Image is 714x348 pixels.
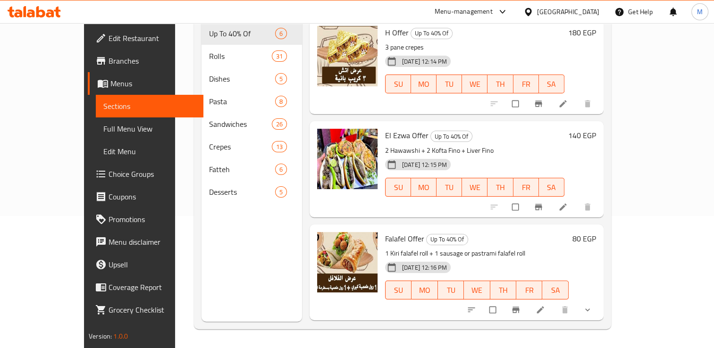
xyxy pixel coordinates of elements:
[109,259,196,270] span: Upsell
[487,75,513,93] button: TH
[440,181,458,194] span: TU
[466,181,484,194] span: WE
[317,26,378,86] img: H Offer
[202,90,302,113] div: Pasta8
[542,281,568,299] button: SA
[427,234,468,245] span: Up To 40% Of
[103,100,196,112] span: Sections
[412,281,437,299] button: MO
[272,142,286,151] span: 13
[275,186,287,198] div: items
[276,165,286,174] span: 6
[272,118,287,130] div: items
[209,186,275,198] span: Desserts
[96,95,203,117] a: Sections
[385,75,411,93] button: SU
[103,146,196,157] span: Edit Menu
[437,75,462,93] button: TU
[385,128,428,142] span: El Ezwa Offer
[539,178,564,197] button: SA
[415,283,434,297] span: MO
[276,188,286,197] span: 5
[317,129,378,189] img: El Ezwa Offer
[109,214,196,225] span: Promotions
[513,178,539,197] button: FR
[411,75,437,93] button: MO
[209,73,275,84] span: Dishes
[426,234,468,245] div: Up To 40% Of
[88,185,203,208] a: Coupons
[385,41,564,53] p: 3 pane crepes
[209,118,272,130] div: Sandwiches
[505,299,528,320] button: Branch-specific-item
[113,330,128,342] span: 1.0.0
[88,231,203,253] a: Menu disclaimer
[202,135,302,158] div: Crepes13
[468,283,486,297] span: WE
[442,283,460,297] span: TU
[89,330,112,342] span: Version:
[202,158,302,181] div: Fatteh6
[109,168,196,180] span: Choice Groups
[88,298,203,321] a: Grocery Checklist
[88,208,203,231] a: Promotions
[389,77,407,91] span: SU
[528,197,551,217] button: Branch-specific-item
[109,282,196,293] span: Coverage Report
[462,75,487,93] button: WE
[466,77,484,91] span: WE
[431,131,472,142] span: Up To 40% Of
[462,178,487,197] button: WE
[513,75,539,93] button: FR
[411,28,452,39] span: Up To 40% Of
[275,73,287,84] div: items
[577,93,600,114] button: delete
[276,97,286,106] span: 8
[415,181,433,194] span: MO
[202,22,302,45] div: Up To 40% Of6
[272,141,287,152] div: items
[275,28,287,39] div: items
[88,253,203,276] a: Upsell
[209,96,275,107] div: Pasta
[558,202,570,212] a: Edit menu item
[490,281,516,299] button: TH
[568,129,596,142] h6: 140 EGP
[516,281,542,299] button: FR
[464,281,490,299] button: WE
[398,263,451,272] span: [DATE] 12:16 PM
[487,178,513,197] button: TH
[385,25,409,40] span: H Offer
[537,7,599,17] div: [GEOGRAPHIC_DATA]
[385,178,411,197] button: SU
[202,67,302,90] div: Dishes5
[109,236,196,248] span: Menu disclaimer
[209,28,275,39] div: Up To 40% Of
[438,281,464,299] button: TU
[88,50,203,72] a: Branches
[272,120,286,129] span: 26
[520,283,538,297] span: FR
[539,75,564,93] button: SA
[494,283,512,297] span: TH
[491,181,509,194] span: TH
[697,7,703,17] span: M
[536,305,547,315] a: Edit menu item
[435,6,493,17] div: Menu-management
[411,178,437,197] button: MO
[385,281,412,299] button: SU
[209,141,272,152] span: Crepes
[385,232,424,246] span: Falafel Offer
[209,50,272,62] span: Rolls
[554,299,577,320] button: delete
[317,232,378,292] img: Falafel Offer
[103,123,196,134] span: Full Menu View
[272,50,287,62] div: items
[437,178,462,197] button: TU
[96,140,203,163] a: Edit Menu
[517,181,535,194] span: FR
[209,164,275,175] span: Fatteh
[202,113,302,135] div: Sandwiches26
